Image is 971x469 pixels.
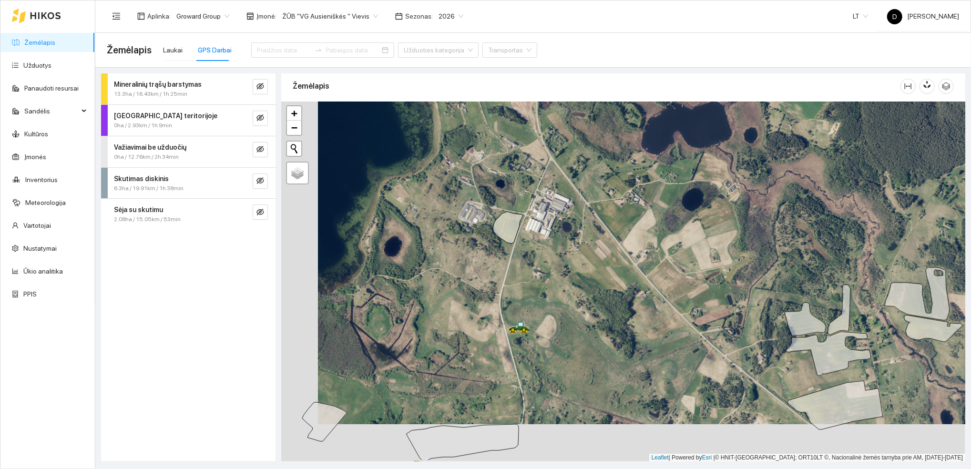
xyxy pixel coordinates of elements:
span: 2.08ha / 15.05km / 53min [114,215,181,224]
a: Ūkio analitika [23,267,63,275]
button: Initiate a new search [287,142,301,156]
span: 2026 [439,9,463,23]
input: Pradžios data [257,45,311,55]
div: Mineralinių trąšų barstymas13.3ha / 16.43km / 1h 25mineye-invisible [101,73,276,104]
span: 13.3ha / 16.43km / 1h 25min [114,90,187,99]
input: Pabaigos data [326,45,380,55]
div: GPS Darbai [198,45,232,55]
span: − [291,122,297,133]
a: Layers [287,163,308,184]
span: Groward Group [176,9,229,23]
span: LT [853,9,868,23]
a: Nustatymai [23,245,57,252]
span: Sezonas : [405,11,433,21]
span: 6.3ha / 19.91km / 1h 38min [114,184,184,193]
a: Zoom out [287,121,301,135]
strong: Važiavimai be užduočių [114,143,186,151]
span: to [315,46,322,54]
a: Žemėlapis [24,39,55,46]
a: PPIS [23,290,37,298]
div: Laukai [163,45,183,55]
button: eye-invisible [253,173,268,189]
span: | [714,454,715,461]
span: Aplinka : [147,11,171,21]
strong: [GEOGRAPHIC_DATA] teritorijoje [114,112,217,120]
button: column-width [900,79,916,94]
a: Meteorologija [25,199,66,206]
span: 0ha / 2.93km / 1h 9min [114,121,172,130]
span: 0ha / 12.76km / 2h 34min [114,153,179,162]
span: [PERSON_NAME] [887,12,959,20]
span: Žemėlapis [107,42,152,58]
span: ŽŪB "VG Ausieniškės " Vievis [282,9,378,23]
span: eye-invisible [256,208,264,217]
a: Panaudoti resursai [24,84,79,92]
span: eye-invisible [256,145,264,154]
span: eye-invisible [256,82,264,92]
strong: Skutimas diskinis [114,175,169,183]
a: Vartotojai [23,222,51,229]
span: Sandėlis [24,102,79,121]
div: | Powered by © HNIT-[GEOGRAPHIC_DATA]; ORT10LT ©, Nacionalinė žemės tarnyba prie AM, [DATE]-[DATE] [649,454,965,462]
a: Leaflet [652,454,669,461]
span: swap-right [315,46,322,54]
span: Įmonė : [256,11,276,21]
button: eye-invisible [253,204,268,220]
span: menu-fold [112,12,121,20]
a: Inventorius [25,176,58,184]
strong: Mineralinių trąšų barstymas [114,81,202,88]
div: Sėja su skutimu2.08ha / 15.05km / 53mineye-invisible [101,199,276,230]
a: Zoom in [287,106,301,121]
span: calendar [395,12,403,20]
div: Važiavimai be užduočių0ha / 12.76km / 2h 34mineye-invisible [101,136,276,167]
span: eye-invisible [256,114,264,123]
div: [GEOGRAPHIC_DATA] teritorijoje0ha / 2.93km / 1h 9mineye-invisible [101,105,276,136]
a: Esri [702,454,712,461]
strong: Sėja su skutimu [114,206,163,214]
a: Įmonės [24,153,46,161]
span: eye-invisible [256,177,264,186]
div: Žemėlapis [293,72,900,100]
button: eye-invisible [253,142,268,157]
a: Kultūros [24,130,48,138]
button: eye-invisible [253,79,268,94]
span: shop [246,12,254,20]
button: eye-invisible [253,111,268,126]
a: Užduotys [23,61,51,69]
div: Skutimas diskinis6.3ha / 19.91km / 1h 38mineye-invisible [101,168,276,199]
span: + [291,107,297,119]
span: D [892,9,897,24]
span: column-width [901,82,915,90]
button: menu-fold [107,7,126,26]
span: layout [137,12,145,20]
